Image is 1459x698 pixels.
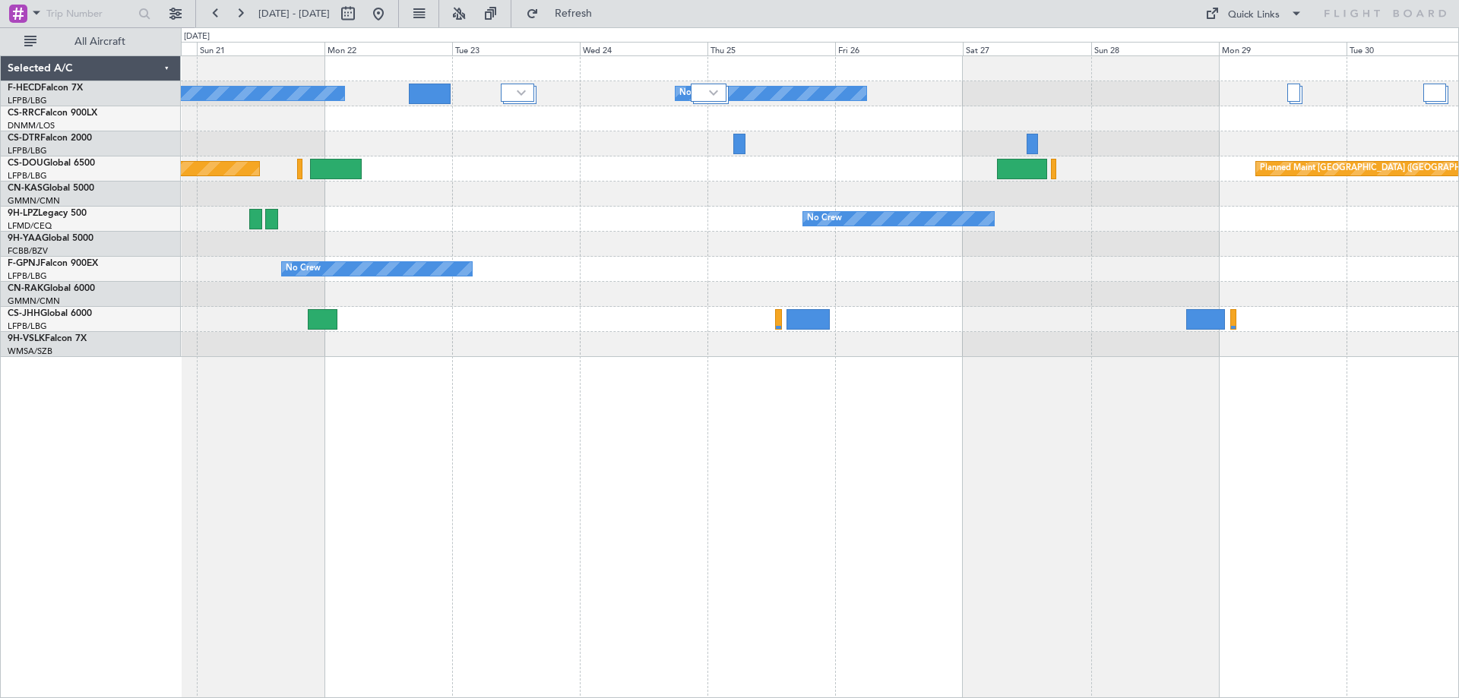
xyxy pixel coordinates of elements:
span: [DATE] - [DATE] [258,7,330,21]
div: Fri 26 [835,42,963,55]
a: CS-DOUGlobal 6500 [8,159,95,168]
div: Mon 22 [324,42,452,55]
a: FCBB/BZV [8,245,48,257]
a: 9H-LPZLegacy 500 [8,209,87,218]
button: Refresh [519,2,610,26]
a: LFPB/LBG [8,145,47,156]
a: DNMM/LOS [8,120,55,131]
div: No Crew [286,257,321,280]
span: CS-RRC [8,109,40,118]
a: CN-KASGlobal 5000 [8,184,94,193]
div: Wed 24 [580,42,707,55]
span: All Aircraft [40,36,160,47]
div: Sun 28 [1091,42,1219,55]
a: F-GPNJFalcon 900EX [8,259,98,268]
a: CS-RRCFalcon 900LX [8,109,97,118]
a: CS-JHHGlobal 6000 [8,309,92,318]
div: [DATE] [184,30,210,43]
span: Refresh [542,8,606,19]
div: Sun 21 [197,42,324,55]
img: arrow-gray.svg [517,90,526,96]
a: F-HECDFalcon 7X [8,84,83,93]
span: 9H-VSLK [8,334,45,343]
span: CN-RAK [8,284,43,293]
a: LFPB/LBG [8,95,47,106]
a: LFPB/LBG [8,321,47,332]
a: GMMN/CMN [8,195,60,207]
span: F-HECD [8,84,41,93]
a: CS-DTRFalcon 2000 [8,134,92,143]
a: WMSA/SZB [8,346,52,357]
span: 9H-LPZ [8,209,38,218]
a: 9H-VSLKFalcon 7X [8,334,87,343]
div: No Crew [679,82,714,105]
a: LFPB/LBG [8,170,47,182]
div: Tue 23 [452,42,580,55]
a: LFMD/CEQ [8,220,52,232]
span: 9H-YAA [8,234,42,243]
a: GMMN/CMN [8,295,60,307]
div: Sat 27 [963,42,1090,55]
div: Mon 29 [1219,42,1347,55]
a: 9H-YAAGlobal 5000 [8,234,93,243]
button: Quick Links [1198,2,1310,26]
img: arrow-gray.svg [709,90,718,96]
a: LFPB/LBG [8,270,47,282]
span: CN-KAS [8,184,43,193]
button: All Aircraft [17,30,165,54]
div: Quick Links [1228,8,1280,23]
div: Thu 25 [707,42,835,55]
span: CS-DTR [8,134,40,143]
span: CS-DOU [8,159,43,168]
span: CS-JHH [8,309,40,318]
div: No Crew [807,207,842,230]
a: CN-RAKGlobal 6000 [8,284,95,293]
span: F-GPNJ [8,259,40,268]
input: Trip Number [46,2,134,25]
